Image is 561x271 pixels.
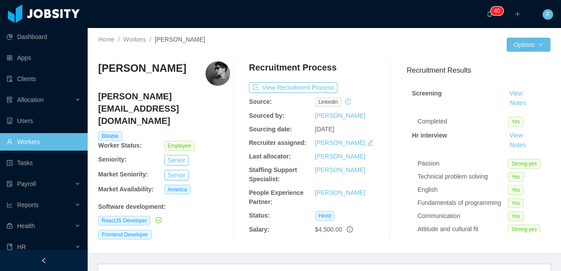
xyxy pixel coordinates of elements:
a: Workers [123,36,146,43]
p: 0 [497,7,500,15]
h3: Recruitment Results [407,65,550,76]
span: America [164,185,191,194]
strong: Hr interview [412,132,447,139]
span: Billable [98,131,122,141]
span: Health [17,222,35,229]
span: Payroll [17,180,36,187]
span: Employee [164,141,195,151]
span: / [149,36,151,43]
a: [PERSON_NAME] [315,153,366,160]
i: icon: plus [515,11,521,17]
b: Sourced by: [249,112,284,119]
button: Senior [164,170,189,180]
b: Software development : [98,203,166,210]
a: View [506,132,525,139]
span: Allocation [17,96,44,103]
a: icon: exportView Recruitment Process [249,84,337,91]
span: / [118,36,120,43]
span: Yes [508,172,524,182]
span: Strong-yes [508,225,540,234]
span: ReactJS Developer [98,216,150,225]
button: icon: exportView Recruitment Process [249,82,337,93]
sup: 40 [490,7,503,15]
b: Staffing Support Specialist: [249,166,297,183]
a: Home [98,36,114,43]
i: icon: line-chart [7,202,13,208]
a: icon: check-circle [154,217,162,224]
span: Yes [508,117,524,127]
i: icon: edit [367,140,373,146]
h3: [PERSON_NAME] [98,61,186,75]
p: 4 [494,7,497,15]
i: icon: check-circle [156,217,162,223]
b: Recruiter assigned: [249,139,306,146]
span: Yes [508,198,524,208]
span: Reports [17,201,39,208]
i: icon: file-protect [7,181,13,187]
span: $4,500.00 [315,226,342,233]
a: icon: robotUsers [7,112,81,130]
button: Notes [506,98,529,109]
b: Last allocator: [249,153,291,160]
a: icon: appstoreApps [7,49,81,67]
b: Status: [249,212,270,219]
a: [PERSON_NAME] [315,139,366,146]
span: [PERSON_NAME] [155,36,205,43]
span: Frontend Developer [98,230,152,239]
i: icon: solution [7,97,13,103]
a: [PERSON_NAME] [315,166,366,173]
span: Hired [315,211,335,221]
strong: Screening [412,90,442,97]
a: icon: userWorkers [7,133,81,151]
div: Attitude and cultural fit [418,225,508,234]
a: [PERSON_NAME] [315,189,366,196]
button: Optionsicon: down [507,38,550,52]
i: icon: bell [486,11,493,17]
img: b296efea-444c-4f00-8677-441f02b67a91_668d7be85fdc1-400w.png [206,61,230,86]
b: Worker Status: [98,142,142,149]
b: People Experience Partner: [249,189,304,205]
b: Sourcing date: [249,126,292,133]
i: icon: book [7,244,13,250]
span: Yes [508,185,524,195]
div: Completed [418,117,508,126]
div: English [418,185,508,194]
a: icon: pie-chartDashboard [7,28,81,46]
b: Market Seniority: [98,171,148,178]
span: Strong-yes [508,159,540,169]
a: icon: auditClients [7,70,81,88]
a: View [506,90,525,97]
span: [DATE] [315,126,334,133]
h4: Recruitment Process [249,61,337,74]
b: Seniority: [98,156,127,163]
span: linkedin [315,97,342,107]
div: Technical problem solving [418,172,508,181]
div: Fundamentals of programming [418,198,508,208]
b: Salary: [249,226,270,233]
span: info-circle [347,226,353,232]
span: HR [17,243,26,250]
a: [PERSON_NAME] [315,112,366,119]
div: Passion [418,159,508,168]
a: icon: profileTasks [7,154,81,172]
b: Market Availability: [98,186,154,193]
div: Communication [418,211,508,221]
b: Source: [249,98,272,105]
i: icon: history [345,99,351,105]
button: Notes [506,140,529,151]
span: Yes [508,211,524,221]
span: F [546,9,550,20]
i: icon: medicine-box [7,223,13,229]
button: Senior [164,155,189,165]
h4: [PERSON_NAME][EMAIL_ADDRESS][DOMAIN_NAME] [98,90,230,127]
